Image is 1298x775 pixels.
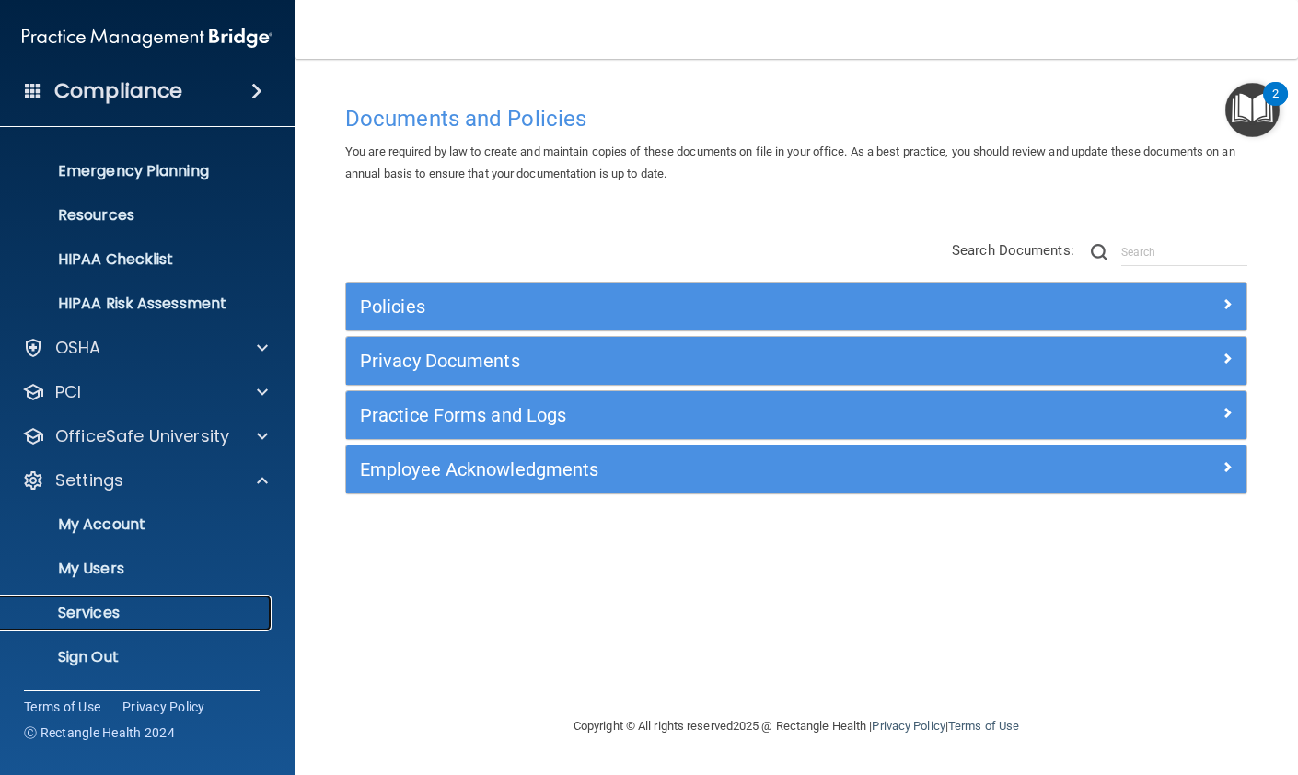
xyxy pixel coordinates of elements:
h5: Practice Forms and Logs [360,405,1008,425]
a: Policies [360,292,1233,321]
p: Emergency Planning [12,162,263,180]
h4: Documents and Policies [345,107,1247,131]
p: HIPAA Risk Assessment [12,295,263,313]
a: Settings [22,469,268,492]
a: Terms of Use [948,719,1019,733]
h5: Privacy Documents [360,351,1008,371]
p: HIPAA Checklist [12,250,263,269]
a: Privacy Policy [872,719,945,733]
a: Terms of Use [24,698,100,716]
span: You are required by law to create and maintain copies of these documents on file in your office. ... [345,145,1235,180]
p: Resources [12,206,263,225]
button: Open Resource Center, 2 new notifications [1225,83,1280,137]
iframe: Drift Widget Chat Controller [979,644,1276,718]
p: Settings [55,469,123,492]
h5: Employee Acknowledgments [360,459,1008,480]
div: 2 [1272,94,1279,118]
a: OfficeSafe University [22,425,268,447]
a: OSHA [22,337,268,359]
a: Employee Acknowledgments [360,455,1233,484]
p: OfficeSafe University [55,425,229,447]
a: Privacy Documents [360,346,1233,376]
p: My Users [12,560,263,578]
p: Business Associates [12,118,263,136]
p: OSHA [55,337,101,359]
img: ic-search.3b580494.png [1091,244,1107,260]
h5: Policies [360,296,1008,317]
p: Sign Out [12,648,263,666]
img: PMB logo [22,19,272,56]
h4: Compliance [54,78,182,104]
p: Services [12,604,263,622]
a: Privacy Policy [122,698,205,716]
a: PCI [22,381,268,403]
div: Copyright © All rights reserved 2025 @ Rectangle Health | | [460,697,1132,756]
p: PCI [55,381,81,403]
p: My Account [12,515,263,534]
span: Search Documents: [952,242,1074,259]
a: Practice Forms and Logs [360,400,1233,430]
span: Ⓒ Rectangle Health 2024 [24,723,175,742]
input: Search [1121,238,1247,266]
